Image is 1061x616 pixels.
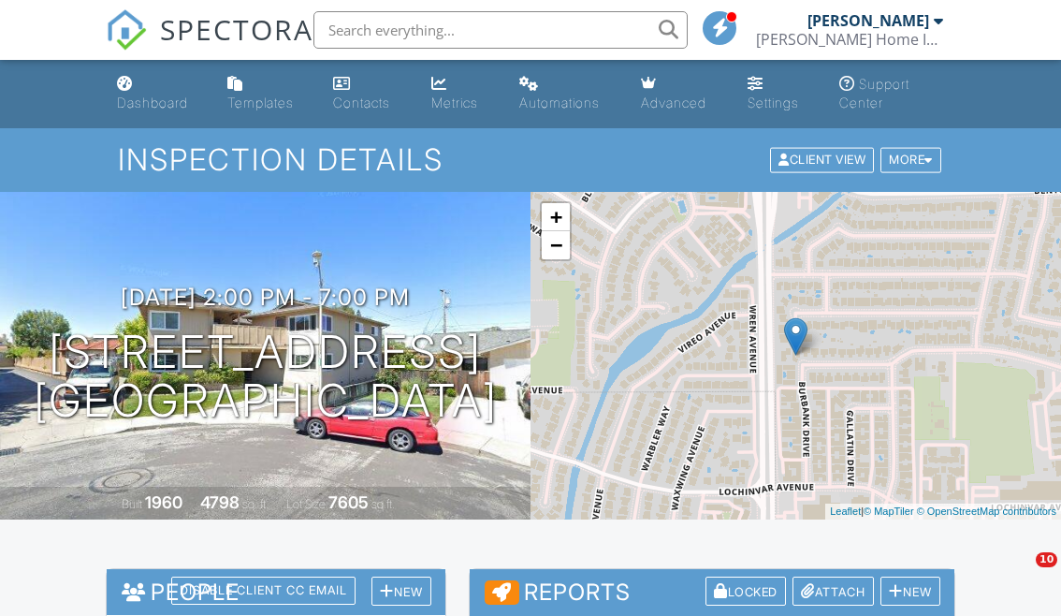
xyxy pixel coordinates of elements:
[220,67,311,121] a: Templates
[109,67,204,121] a: Dashboard
[512,67,618,121] a: Automations (Basic)
[424,67,497,121] a: Metrics
[200,492,240,512] div: 4798
[768,152,879,166] a: Client View
[832,67,951,121] a: Support Center
[830,506,861,517] a: Leaflet
[118,143,943,176] h1: Inspection Details
[880,148,941,173] div: More
[807,11,929,30] div: [PERSON_NAME]
[542,231,570,259] a: Zoom out
[740,67,817,121] a: Settings
[748,95,799,110] div: Settings
[792,577,874,606] div: Attach
[117,95,188,110] div: Dashboard
[997,552,1042,597] iframe: Intercom live chat
[227,95,294,110] div: Templates
[431,95,478,110] div: Metrics
[880,577,940,606] div: New
[470,569,953,616] h3: Reports
[542,203,570,231] a: Zoom in
[770,148,874,173] div: Client View
[864,506,914,517] a: © MapTiler
[145,492,182,512] div: 1960
[633,67,725,121] a: Advanced
[756,30,943,49] div: Thompson Home Inspection Inc.
[286,497,326,511] span: Lot Size
[242,497,269,511] span: sq. ft.
[519,95,600,110] div: Automations
[917,506,1056,517] a: © OpenStreetMap contributors
[107,569,445,615] h3: People
[328,492,369,512] div: 7605
[122,497,142,511] span: Built
[171,577,356,605] div: Disable Client CC Email
[371,497,395,511] span: sq.ft.
[839,76,909,110] div: Support Center
[333,95,390,110] div: Contacts
[121,285,410,310] h3: [DATE] 2:00 pm - 7:00 pm
[705,577,786,606] div: Locked
[106,25,313,65] a: SPECTORA
[1036,552,1057,567] span: 10
[326,67,410,121] a: Contacts
[825,504,1061,520] div: |
[313,11,688,49] input: Search everything...
[160,9,313,49] span: SPECTORA
[641,95,706,110] div: Advanced
[106,9,147,51] img: The Best Home Inspection Software - Spectora
[34,328,498,427] h1: [STREET_ADDRESS] [GEOGRAPHIC_DATA]
[371,577,431,606] div: New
